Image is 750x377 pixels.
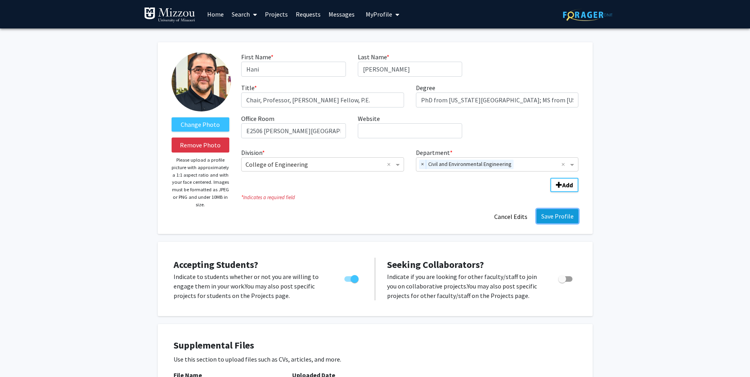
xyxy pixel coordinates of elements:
a: Search [228,0,261,28]
label: Last Name [358,52,389,62]
div: Toggle [555,272,577,284]
a: Requests [292,0,325,28]
p: Please upload a profile picture with approximately a 1:1 aspect ratio and with your face centered... [172,156,230,208]
iframe: Chat [6,341,34,371]
label: First Name [241,52,274,62]
h4: Supplemental Files [174,340,577,351]
label: Website [358,114,380,123]
label: ChangeProfile Picture [172,117,230,132]
div: Division [235,148,410,172]
b: Add [562,181,573,189]
span: Clear all [387,160,394,169]
img: ForagerOne Logo [563,9,612,21]
div: Department [410,148,585,172]
p: Use this section to upload files such as CVs, articles, and more. [174,354,577,364]
p: Indicate if you are looking for other faculty/staff to join you on collaborative projects. You ma... [387,272,543,300]
label: Title [241,83,257,92]
a: Projects [261,0,292,28]
span: My Profile [366,10,392,18]
span: × [419,160,426,169]
i: Indicates a required field [241,194,578,201]
span: Clear all [561,160,568,169]
button: Add Division/Department [550,178,578,192]
span: Accepting Students? [174,258,258,271]
button: Save Profile [537,209,578,223]
div: Toggle [341,272,363,284]
a: Home [203,0,228,28]
span: Seeking Collaborators? [387,258,484,271]
label: Degree [416,83,435,92]
button: Cancel Edits [489,209,533,224]
button: Remove Photo [172,138,230,153]
ng-select: Division [241,157,404,172]
label: Office Room [241,114,274,123]
img: Profile Picture [172,52,231,111]
a: Messages [325,0,359,28]
span: Civil and Environmental Engineering [426,160,514,169]
img: University of Missouri Logo [144,7,195,23]
ng-select: Department [416,157,579,172]
p: Indicate to students whether or not you are willing to engage them in your work. You may also pos... [174,272,329,300]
